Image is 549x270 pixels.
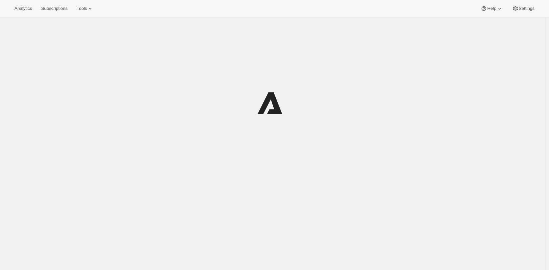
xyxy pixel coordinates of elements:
span: Help [487,6,496,11]
span: Subscriptions [41,6,67,11]
button: Tools [73,4,97,13]
span: Settings [519,6,535,11]
button: Subscriptions [37,4,71,13]
button: Settings [508,4,538,13]
button: Analytics [11,4,36,13]
button: Help [477,4,507,13]
span: Tools [77,6,87,11]
span: Analytics [14,6,32,11]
